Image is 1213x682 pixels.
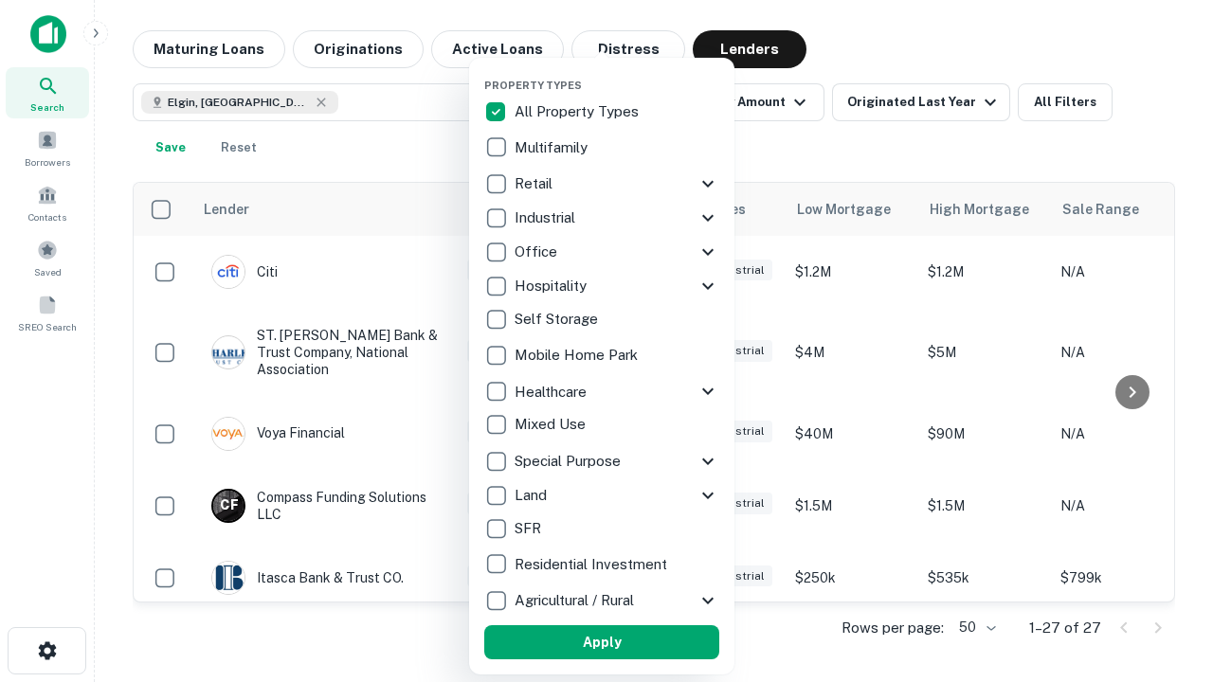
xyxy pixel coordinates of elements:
[515,308,602,331] p: Self Storage
[484,444,719,478] div: Special Purpose
[515,100,643,123] p: All Property Types
[515,275,590,297] p: Hospitality
[484,80,582,91] span: Property Types
[515,136,591,159] p: Multifamily
[515,172,556,195] p: Retail
[484,374,719,408] div: Healthcare
[484,583,719,618] div: Agricultural / Rural
[484,201,719,235] div: Industrial
[515,241,561,263] p: Office
[515,517,545,540] p: SFR
[1118,530,1213,621] iframe: Chat Widget
[515,413,589,436] p: Mixed Use
[484,167,719,201] div: Retail
[515,450,625,473] p: Special Purpose
[484,235,719,269] div: Office
[515,344,642,367] p: Mobile Home Park
[515,206,579,229] p: Industrial
[515,553,671,576] p: Residential Investment
[484,269,719,303] div: Hospitality
[515,484,551,507] p: Land
[515,589,638,612] p: Agricultural / Rural
[484,478,719,512] div: Land
[484,625,719,659] button: Apply
[515,381,590,404] p: Healthcare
